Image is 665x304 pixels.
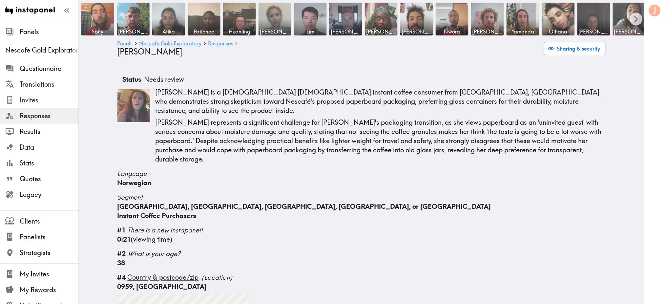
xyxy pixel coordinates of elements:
span: Country & postcode/zip [128,273,199,281]
a: Panels [117,41,133,47]
button: J [648,4,661,17]
span: Nescafe Gold Exploratory [5,46,78,55]
span: Data [20,143,78,152]
b: 0:21 [117,235,131,243]
a: [PERSON_NAME] [470,1,505,37]
span: Clients [20,217,78,226]
div: 38 [117,258,606,268]
span: Stats [20,159,78,168]
span: Legacy [20,190,78,199]
div: - [117,273,606,282]
span: Responses [20,111,78,120]
span: Panels [20,27,78,36]
a: Patience [186,1,222,37]
a: [PERSON_NAME] [576,1,612,37]
a: Atika [151,1,186,37]
span: J [654,5,657,16]
span: There is a new instapanel! [128,226,203,234]
span: Yamanda [508,28,538,35]
span: My Rewards [20,285,78,294]
span: [PERSON_NAME] [331,28,361,35]
a: Sony [80,1,115,37]
a: Huanling [222,1,257,37]
span: Oihana [543,28,573,35]
p: [PERSON_NAME] represents a significant challenge for [PERSON_NAME]'s packaging transition, as she... [156,118,606,164]
span: Atika [154,28,184,35]
span: [PERSON_NAME] [118,28,148,35]
button: Sharing & security [544,42,606,55]
span: Patience [189,28,219,35]
a: Nescafe Gold Exploratory [139,41,202,47]
span: Segment [117,193,143,201]
span: [PERSON_NAME] [579,28,609,35]
span: [PERSON_NAME] [366,28,396,35]
span: [PERSON_NAME] [402,28,432,35]
span: Invites [20,96,78,105]
p: Status [123,75,142,84]
span: Questionnaire [20,64,78,73]
span: Results [20,127,78,136]
b: #4 [117,273,126,281]
span: Nwora [437,28,467,35]
a: Oihana [541,1,576,37]
div: 0959, [GEOGRAPHIC_DATA] [117,282,606,291]
p: Needs review [144,75,184,84]
span: Panelists [20,232,78,242]
span: Quotes [20,174,78,184]
span: [PERSON_NAME] [472,28,503,35]
div: (viewing time) [117,235,606,244]
span: Language [117,169,147,178]
img: Thumbnail [117,89,150,122]
span: [PERSON_NAME] [117,47,183,56]
span: [PERSON_NAME] [260,28,290,35]
span: (Location) [202,273,233,281]
a: [PERSON_NAME] [612,1,647,37]
button: Scroll right [630,13,643,26]
span: My Invites [20,270,78,279]
span: Strategists [20,248,78,257]
a: [PERSON_NAME] [328,1,364,37]
span: Translations [20,80,78,89]
span: [GEOGRAPHIC_DATA], [GEOGRAPHIC_DATA], [GEOGRAPHIC_DATA], [GEOGRAPHIC_DATA], or [GEOGRAPHIC_DATA] [117,202,491,210]
span: Lim [295,28,325,35]
span: Huanling [224,28,255,35]
b: #2 [117,250,126,258]
span: Sony [83,28,113,35]
span: Norwegian [117,179,152,187]
a: Yamanda [505,1,541,37]
a: [PERSON_NAME] [364,1,399,37]
a: Responses [208,41,233,47]
a: [PERSON_NAME] [257,1,293,37]
a: Nwora [434,1,470,37]
span: Instant Coffee Purchasers [117,211,197,220]
p: [PERSON_NAME] is a [DEMOGRAPHIC_DATA] [DEMOGRAPHIC_DATA] instant coffee consumer from [GEOGRAPHIC... [156,88,606,115]
a: Lim [293,1,328,37]
span: [PERSON_NAME] [614,28,644,35]
a: [PERSON_NAME] [399,1,434,37]
span: What is your age? [128,250,181,258]
b: #1 [117,226,126,234]
a: [PERSON_NAME] [115,1,151,37]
